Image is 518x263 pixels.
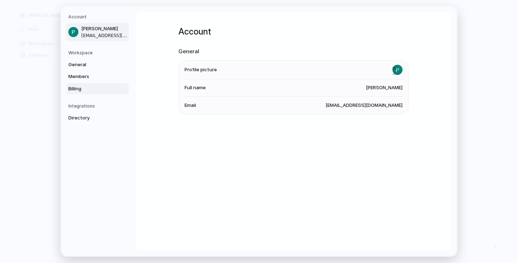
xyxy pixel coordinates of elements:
[66,83,129,95] a: Billing
[178,47,409,56] h2: General
[68,103,129,109] h5: Integrations
[326,102,403,109] span: [EMAIL_ADDRESS][DOMAIN_NAME]
[66,71,129,82] a: Members
[68,73,114,80] span: Members
[185,102,196,109] span: Email
[66,23,129,41] a: [PERSON_NAME][EMAIL_ADDRESS][DOMAIN_NAME]
[68,85,114,92] span: Billing
[366,85,403,92] span: [PERSON_NAME]
[185,85,206,92] span: Full name
[185,66,217,73] span: Profile picture
[68,50,129,56] h5: Workspace
[68,61,114,68] span: General
[178,25,409,38] h1: Account
[66,59,129,71] a: General
[68,114,114,122] span: Directory
[68,14,129,20] h5: Account
[81,32,127,39] span: [EMAIL_ADDRESS][DOMAIN_NAME]
[81,25,127,32] span: [PERSON_NAME]
[66,112,129,124] a: Directory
